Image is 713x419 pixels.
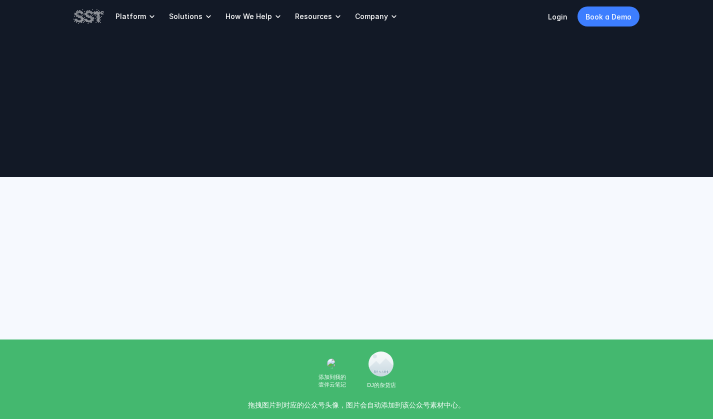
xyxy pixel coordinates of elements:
img: SST logo [73,8,103,25]
p: Solutions [169,12,202,21]
p: Book a Demo [585,11,631,22]
p: How We Help [225,12,272,21]
p: Company [355,12,388,21]
a: Login [548,12,567,21]
p: Resources [295,12,332,21]
a: Book a Demo [577,6,639,26]
p: Platform [115,12,146,21]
